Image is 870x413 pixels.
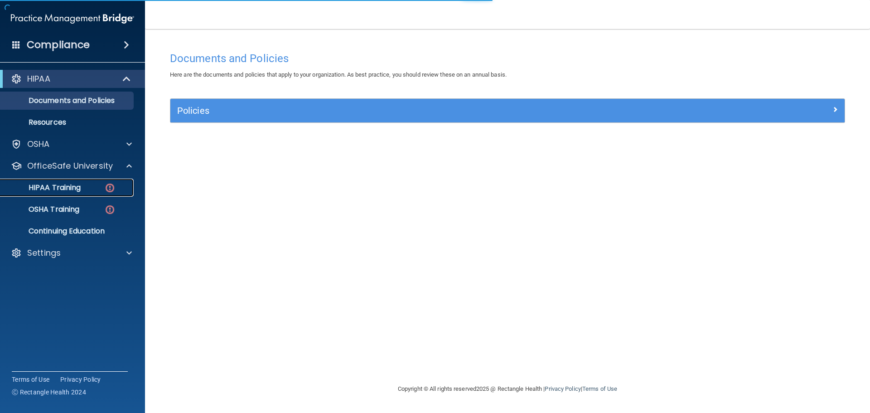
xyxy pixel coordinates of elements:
[177,106,669,116] h5: Policies
[11,139,132,150] a: OSHA
[11,10,134,28] img: PMB logo
[6,227,130,236] p: Continuing Education
[27,73,50,84] p: HIPAA
[60,375,101,384] a: Privacy Policy
[12,388,86,397] span: Ⓒ Rectangle Health 2024
[27,160,113,171] p: OfficeSafe University
[104,182,116,194] img: danger-circle.6113f641.png
[177,103,838,118] a: Policies
[713,349,859,385] iframe: Drift Widget Chat Controller
[27,39,90,51] h4: Compliance
[6,96,130,105] p: Documents and Policies
[342,374,673,403] div: Copyright © All rights reserved 2025 @ Rectangle Health | |
[11,248,132,258] a: Settings
[104,204,116,215] img: danger-circle.6113f641.png
[6,118,130,127] p: Resources
[582,385,617,392] a: Terms of Use
[27,248,61,258] p: Settings
[12,375,49,384] a: Terms of Use
[170,53,845,64] h4: Documents and Policies
[545,385,580,392] a: Privacy Policy
[11,73,131,84] a: HIPAA
[11,160,132,171] a: OfficeSafe University
[27,139,50,150] p: OSHA
[6,205,79,214] p: OSHA Training
[6,183,81,192] p: HIPAA Training
[170,71,507,78] span: Here are the documents and policies that apply to your organization. As best practice, you should...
